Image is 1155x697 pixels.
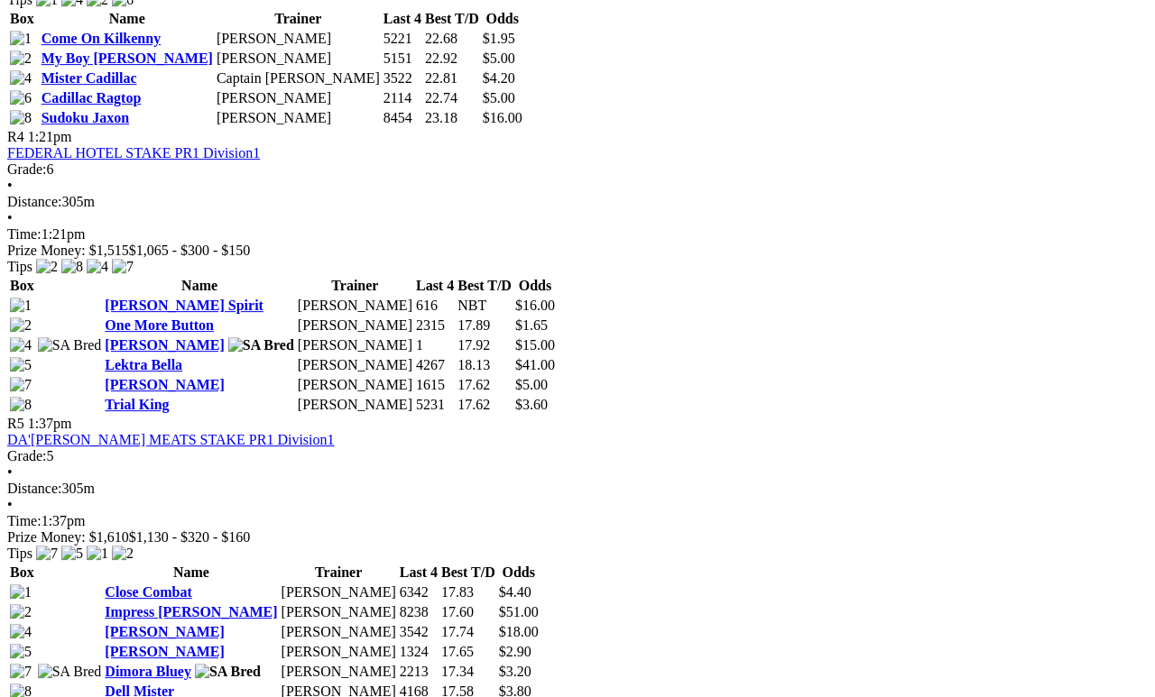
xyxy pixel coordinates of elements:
[105,298,263,313] a: [PERSON_NAME] Spirit
[424,109,480,127] td: 23.18
[515,357,555,372] span: $41.00
[105,584,191,600] a: Close Combat
[10,278,34,293] span: Box
[28,129,72,144] span: 1:21pm
[457,356,513,374] td: 18.13
[440,663,496,681] td: 17.34
[7,513,42,528] span: Time:
[42,70,137,86] a: Mister Cadillac
[457,396,513,414] td: 17.62
[216,10,381,28] th: Trainer
[7,448,1148,464] div: 5
[104,277,295,295] th: Name
[87,259,108,275] img: 4
[7,243,1148,259] div: Prize Money: $1,515
[424,50,480,68] td: 22.92
[7,513,1148,529] div: 1:37pm
[483,70,515,86] span: $4.20
[440,603,496,621] td: 17.60
[440,623,496,641] td: 17.74
[7,529,1148,546] div: Prize Money: $1,610
[7,464,13,480] span: •
[10,397,32,413] img: 8
[10,604,32,620] img: 2
[105,604,277,619] a: Impress [PERSON_NAME]
[10,317,32,334] img: 2
[10,377,32,393] img: 7
[297,396,413,414] td: [PERSON_NAME]
[7,432,335,447] a: DA'[PERSON_NAME] MEATS STAKE PR1 Division1
[499,604,539,619] span: $51.00
[228,337,294,353] img: SA Bred
[10,584,32,601] img: 1
[42,50,213,66] a: My Boy [PERSON_NAME]
[399,643,439,661] td: 1324
[281,663,397,681] td: [PERSON_NAME]
[514,277,556,295] th: Odds
[483,110,522,125] span: $16.00
[424,69,480,87] td: 22.81
[281,564,397,582] th: Trainer
[399,564,439,582] th: Last 4
[7,259,32,274] span: Tips
[42,110,129,125] a: Sudoku Jaxon
[105,397,169,412] a: Trial King
[440,643,496,661] td: 17.65
[36,259,58,275] img: 2
[515,397,548,412] span: $3.60
[105,317,214,333] a: One More Button
[87,546,108,562] img: 1
[7,129,24,144] span: R4
[112,259,134,275] img: 7
[297,336,413,354] td: [PERSON_NAME]
[424,10,480,28] th: Best T/D
[10,624,32,640] img: 4
[10,337,32,353] img: 4
[28,416,72,431] span: 1:37pm
[7,416,24,431] span: R5
[7,210,13,225] span: •
[10,357,32,373] img: 5
[105,377,224,392] a: [PERSON_NAME]
[7,497,13,512] span: •
[41,10,214,28] th: Name
[457,376,513,394] td: 17.62
[7,226,42,242] span: Time:
[42,31,161,46] a: Come On Kilkenny
[7,145,260,160] a: FEDERAL HOTEL STAKE PR1 Division1
[216,109,381,127] td: [PERSON_NAME]
[297,316,413,335] td: [PERSON_NAME]
[10,298,32,314] img: 1
[440,564,496,582] th: Best T/D
[383,69,422,87] td: 3522
[7,481,1148,497] div: 305m
[498,564,540,582] th: Odds
[105,664,191,679] a: Dimora Bluey
[383,50,422,68] td: 5151
[383,109,422,127] td: 8454
[415,356,455,374] td: 4267
[483,90,515,105] span: $5.00
[399,583,439,601] td: 6342
[383,30,422,48] td: 5221
[216,50,381,68] td: [PERSON_NAME]
[499,664,531,679] span: $3.20
[415,297,455,315] td: 616
[515,317,548,333] span: $1.65
[104,564,278,582] th: Name
[515,298,555,313] span: $16.00
[457,316,513,335] td: 17.89
[10,564,34,580] span: Box
[399,663,439,681] td: 2213
[105,357,182,372] a: Lektra Bella
[61,546,83,562] img: 5
[38,664,102,680] img: SA Bred
[216,89,381,107] td: [PERSON_NAME]
[281,643,397,661] td: [PERSON_NAME]
[281,583,397,601] td: [PERSON_NAME]
[457,297,513,315] td: NBT
[112,546,134,562] img: 2
[61,259,83,275] img: 8
[105,624,224,639] a: [PERSON_NAME]
[10,644,32,660] img: 5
